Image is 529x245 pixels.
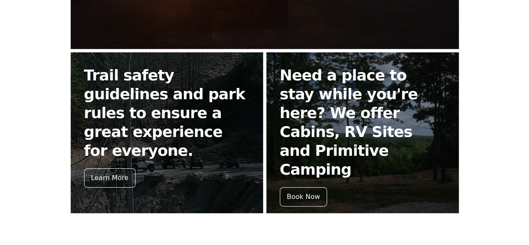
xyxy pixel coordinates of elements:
div: Learn More [84,168,135,188]
div: Book Now [280,187,327,206]
a: Need a place to stay while you're here? We offer Cabins, RV Sites and Primitive Camping Book Now [266,52,459,213]
h2: Trail safety guidelines and park rules to ensure a great experience for everyone. [84,66,250,160]
h2: Need a place to stay while you're here? We offer Cabins, RV Sites and Primitive Camping [280,66,445,179]
a: Trail safety guidelines and park rules to ensure a great experience for everyone. Learn More [71,52,263,213]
